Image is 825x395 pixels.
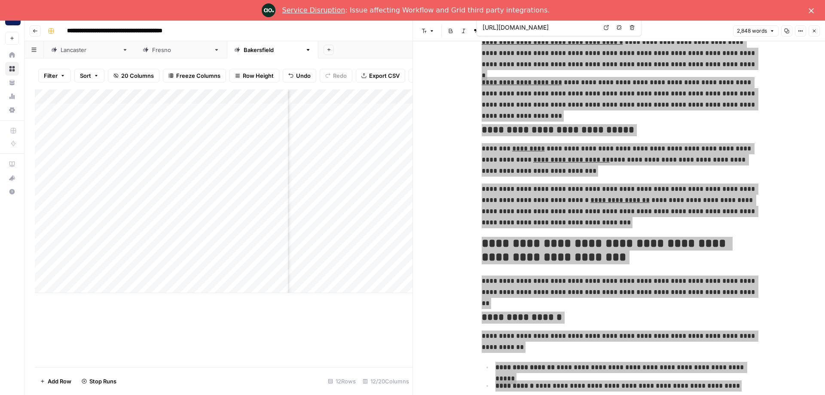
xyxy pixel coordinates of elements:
div: 12/20 Columns [359,374,412,388]
a: Usage [5,89,19,103]
button: 20 Columns [108,69,159,83]
span: 2,848 words [737,27,767,35]
a: [GEOGRAPHIC_DATA] [135,41,227,58]
a: Your Data [5,76,19,89]
button: Help + Support [5,185,19,199]
span: Row Height [243,71,274,80]
button: Stop Runs [76,374,122,388]
button: Freeze Columns [163,69,226,83]
span: Sort [80,71,91,80]
a: [GEOGRAPHIC_DATA] [44,41,135,58]
div: 12 Rows [324,374,359,388]
a: Browse [5,62,19,76]
button: Row Height [229,69,279,83]
img: Profile image for Engineering [262,3,275,17]
a: [GEOGRAPHIC_DATA] [227,41,318,58]
span: Add Row [48,377,71,386]
span: Undo [296,71,311,80]
button: Sort [74,69,104,83]
div: Close [809,8,817,13]
span: Filter [44,71,58,80]
button: 2,848 words [733,25,779,37]
div: : Issue affecting Workflow and Grid third party integrations. [282,6,550,15]
span: Redo [333,71,347,80]
a: AirOps Academy [5,157,19,171]
span: 20 Columns [121,71,154,80]
button: Export CSV [356,69,405,83]
button: Add Row [35,374,76,388]
a: Settings [5,103,19,117]
button: What's new? [5,171,19,185]
a: Home [5,48,19,62]
span: Freeze Columns [176,71,220,80]
span: Stop Runs [89,377,116,386]
a: Service Disruption [282,6,345,14]
button: Undo [283,69,316,83]
span: Export CSV [369,71,400,80]
div: What's new? [6,171,18,184]
div: [GEOGRAPHIC_DATA] [61,46,119,54]
button: Redo [320,69,352,83]
div: [GEOGRAPHIC_DATA] [244,46,302,54]
div: [GEOGRAPHIC_DATA] [152,46,210,54]
button: Filter [38,69,71,83]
